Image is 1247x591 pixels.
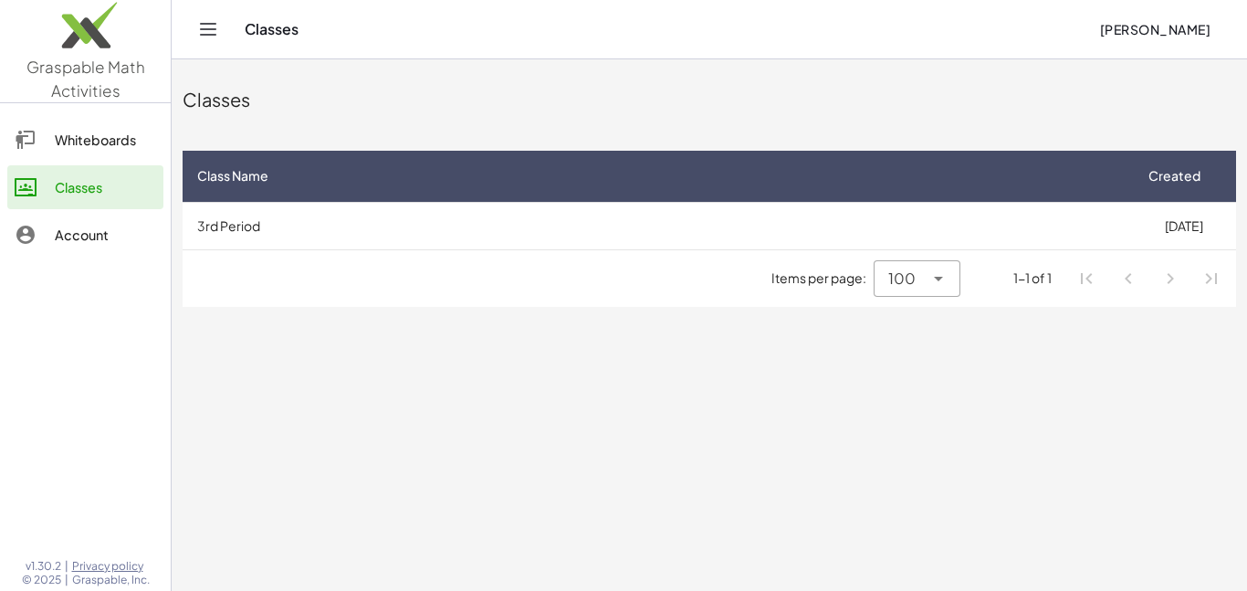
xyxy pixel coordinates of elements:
[1099,21,1210,37] span: [PERSON_NAME]
[1085,13,1225,46] button: [PERSON_NAME]
[55,176,156,198] div: Classes
[197,166,268,185] span: Class Name
[65,559,68,574] span: |
[183,87,1236,112] div: Classes
[22,573,61,587] span: © 2025
[55,129,156,151] div: Whiteboards
[888,268,916,290] span: 100
[72,559,150,574] a: Privacy policy
[7,213,163,257] a: Account
[26,559,61,574] span: v1.30.2
[72,573,150,587] span: Graspable, Inc.
[1148,166,1200,185] span: Created
[7,165,163,209] a: Classes
[7,118,163,162] a: Whiteboards
[26,57,145,100] span: Graspable Math Activities
[771,269,874,288] span: Items per page:
[65,573,68,587] span: |
[1013,269,1052,288] div: 1-1 of 1
[183,202,1131,249] td: 3rd Period
[55,224,156,246] div: Account
[1066,258,1232,300] nav: Pagination Navigation
[1131,202,1236,249] td: [DATE]
[194,15,223,44] button: Toggle navigation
